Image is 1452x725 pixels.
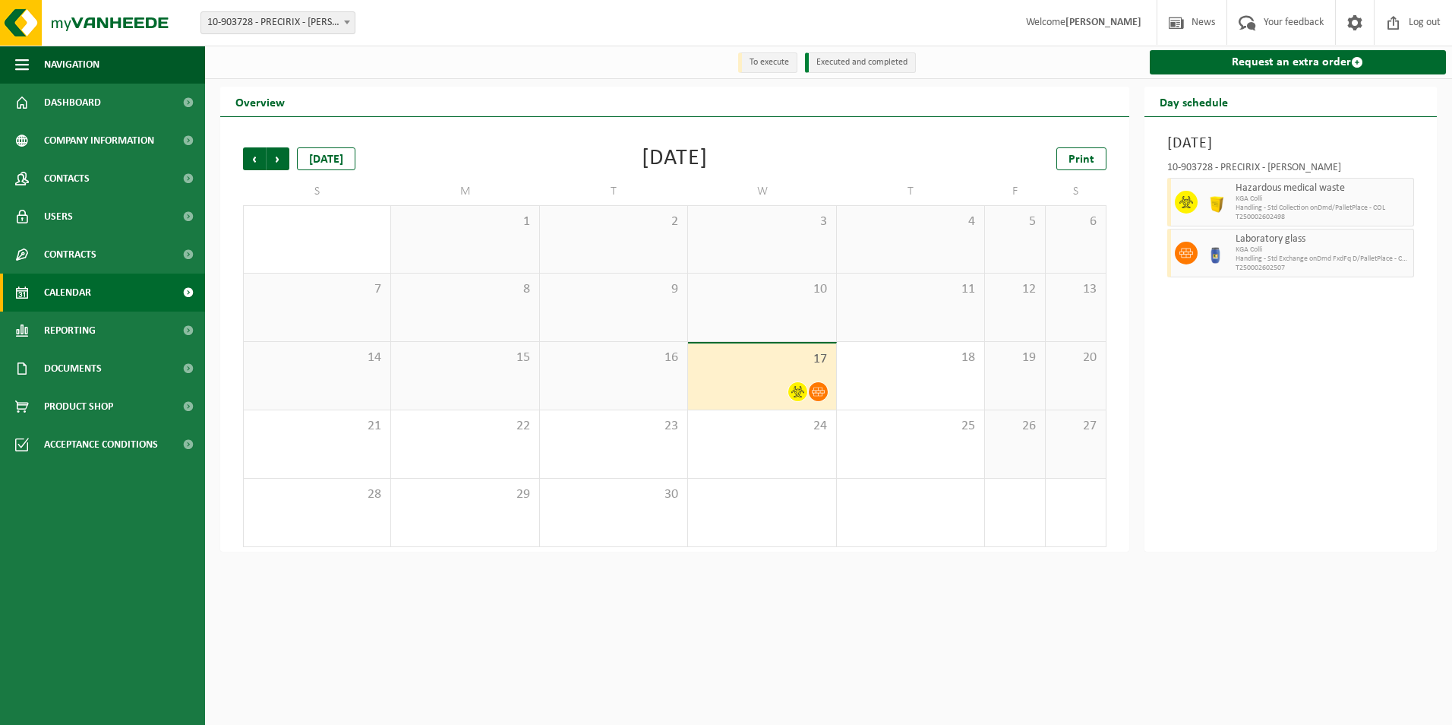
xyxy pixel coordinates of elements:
[548,486,680,503] span: 30
[1236,213,1410,222] span: T250002602498
[993,214,1037,230] span: 5
[44,84,101,122] span: Dashboard
[201,12,355,33] span: 10-903728 - PRECIRIX - JETTE
[1236,204,1410,213] span: Handling - Std Collection onDmd/PalletPlace - COL
[1167,163,1415,178] div: 10-903728 - PRECIRIX - [PERSON_NAME]
[251,350,383,366] span: 14
[1144,87,1243,116] h2: Day schedule
[200,11,355,34] span: 10-903728 - PRECIRIX - JETTE
[993,350,1037,366] span: 19
[1236,264,1410,273] span: T250002602507
[844,418,977,435] span: 25
[251,418,383,435] span: 21
[1150,50,1447,74] a: Request an extra order
[391,178,539,205] td: M
[44,122,154,160] span: Company information
[44,350,102,388] span: Documents
[1236,255,1410,264] span: Handling - Std Exchange onDmd FxdFq D/PalletPlace - COL
[548,281,680,298] span: 9
[267,147,289,170] span: Next
[540,178,688,205] td: T
[985,178,1046,205] td: F
[548,214,680,230] span: 2
[642,147,708,170] div: [DATE]
[220,87,300,116] h2: Overview
[738,52,797,73] li: To execute
[399,214,531,230] span: 1
[993,418,1037,435] span: 26
[251,486,383,503] span: 28
[251,281,383,298] span: 7
[44,160,90,198] span: Contacts
[1236,245,1410,255] span: KGA Colli
[399,281,531,298] span: 8
[1065,17,1141,28] strong: [PERSON_NAME]
[1205,242,1228,264] img: LP-OT-00060-HPE-21
[696,351,828,368] span: 17
[1053,214,1098,230] span: 6
[805,52,916,73] li: Executed and completed
[44,46,99,84] span: Navigation
[844,350,977,366] span: 18
[1053,350,1098,366] span: 20
[548,350,680,366] span: 16
[1236,182,1410,195] span: Hazardous medical waste
[1167,132,1415,155] h3: [DATE]
[44,236,96,274] span: Contracts
[1236,195,1410,204] span: KGA Colli
[1053,418,1098,435] span: 27
[1053,281,1098,298] span: 13
[399,350,531,366] span: 15
[44,312,96,350] span: Reporting
[399,486,531,503] span: 29
[548,418,680,435] span: 23
[844,214,977,230] span: 4
[1205,191,1228,214] img: LP-SB-00050-HPE-22
[44,274,91,312] span: Calendar
[696,418,828,435] span: 24
[993,281,1037,298] span: 12
[688,178,836,205] td: W
[399,418,531,435] span: 22
[243,178,391,205] td: S
[837,178,985,205] td: T
[243,147,266,170] span: Previous
[44,426,158,464] span: Acceptance conditions
[1056,147,1106,170] a: Print
[1236,233,1410,245] span: Laboratory glass
[696,281,828,298] span: 10
[297,147,355,170] div: [DATE]
[844,281,977,298] span: 11
[1046,178,1106,205] td: S
[696,214,828,230] span: 3
[1068,154,1094,166] span: Print
[44,198,73,236] span: Users
[44,388,113,426] span: Product Shop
